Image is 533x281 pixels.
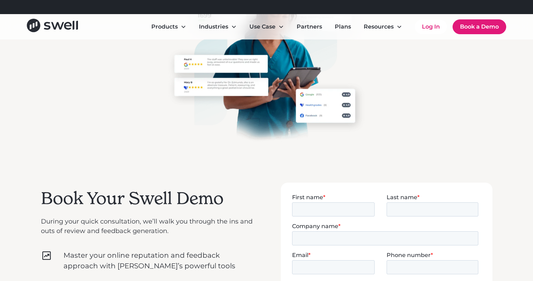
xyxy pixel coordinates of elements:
div: Industries [199,23,228,31]
div: Products [146,20,192,34]
p: Master your online reputation and feedback approach with [PERSON_NAME]’s powerful tools [63,250,253,271]
a: Privacy Policy [22,126,48,130]
p: During your quick consultation, we’ll walk you through the ins and outs of review and feedback ge... [41,217,253,236]
input: Submit [75,191,114,206]
a: Mobile Terms of Service [1,121,165,130]
div: Products [151,23,178,31]
div: Industries [193,20,242,34]
h2: Book Your Swell Demo [41,188,253,209]
a: Plans [329,20,357,34]
a: Book a Demo [453,19,506,34]
div: Use Case [249,23,275,31]
div: Use Case [244,20,290,34]
a: Partners [291,20,328,34]
a: Log In [415,20,447,34]
span: Phone number [95,58,139,65]
a: home [27,19,78,35]
div: Resources [358,20,408,34]
div: Resources [364,23,394,31]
